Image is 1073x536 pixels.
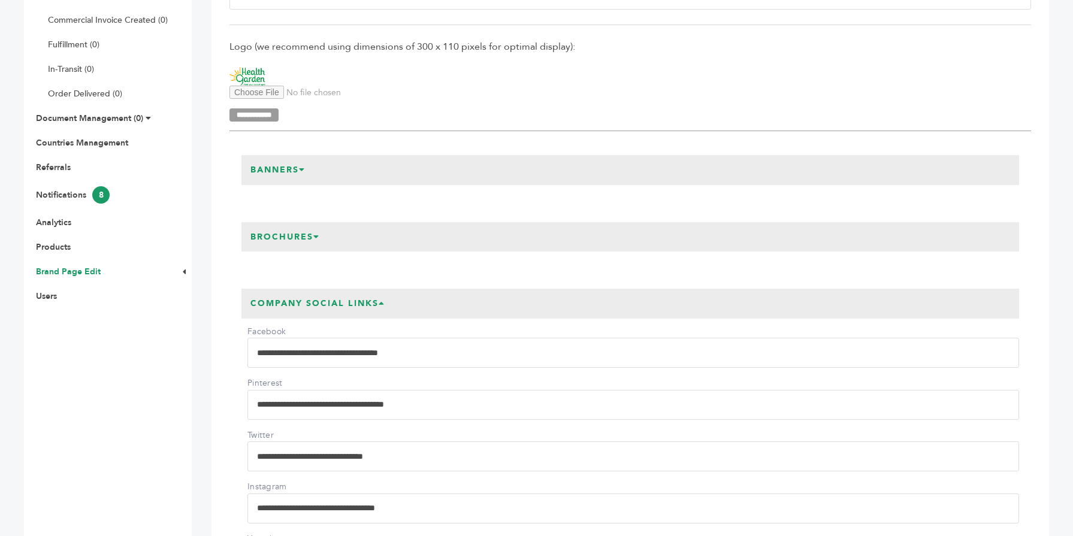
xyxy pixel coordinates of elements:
span: 8 [92,186,110,204]
a: Analytics [36,217,71,228]
img: Health Garden [229,67,265,86]
h3: Company Social Links [241,289,394,319]
h3: Brochures [241,222,329,252]
a: Products [36,241,71,253]
span: Logo (we recommend using dimensions of 300 x 110 pixels for optimal display): [229,40,1031,53]
a: Referrals [36,162,71,173]
a: Notifications8 [36,189,110,201]
label: Instagram [247,481,331,493]
a: Countries Management [36,137,128,149]
label: Pinterest [247,377,331,389]
a: Brand Page Edit [36,266,101,277]
h3: Banners [241,155,315,185]
a: Document Management (0) [36,113,143,124]
label: Facebook [247,326,331,338]
a: In-Transit (0) [48,63,94,75]
a: Users [36,290,57,302]
label: Twitter [247,429,331,441]
a: Order Delivered (0) [48,88,122,99]
a: Fulfillment (0) [48,39,99,50]
a: Commercial Invoice Created (0) [48,14,168,26]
